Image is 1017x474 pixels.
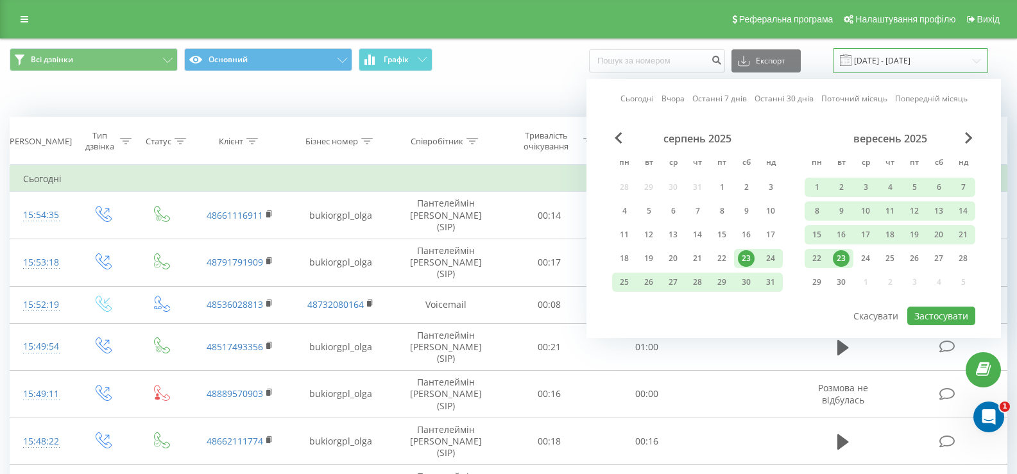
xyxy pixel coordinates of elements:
div: пт 1 серп 2025 р. [710,178,734,197]
div: 14 [955,203,971,219]
div: 6 [930,179,947,196]
div: ср 24 вер 2025 р. [853,249,878,268]
td: 00:16 [500,371,598,418]
div: 30 [833,274,850,291]
iframe: Intercom live chat [973,402,1004,432]
div: 9 [738,203,755,219]
div: 13 [930,203,947,219]
div: 10 [762,203,779,219]
span: Налаштування профілю [855,14,955,24]
div: 12 [906,203,923,219]
div: вт 2 вер 2025 р. [829,178,853,197]
div: 12 [640,226,657,243]
div: 21 [689,250,706,267]
div: 25 [616,274,633,291]
a: 48732080164 [307,298,364,310]
div: ср 6 серп 2025 р. [661,201,685,221]
div: сб 13 вер 2025 р. [927,201,951,221]
div: сб 16 серп 2025 р. [734,225,758,244]
abbr: вівторок [639,154,658,173]
abbr: понеділок [807,154,826,173]
td: bukiorgpl_olga [290,418,391,465]
div: пт 8 серп 2025 р. [710,201,734,221]
div: 25 [882,250,898,267]
div: чт 28 серп 2025 р. [685,273,710,292]
div: 18 [882,226,898,243]
div: 30 [738,274,755,291]
div: пн 1 вер 2025 р. [805,178,829,197]
div: сб 6 вер 2025 р. [927,178,951,197]
button: Всі дзвінки [10,48,178,71]
div: вт 30 вер 2025 р. [829,273,853,292]
div: чт 18 вер 2025 р. [878,225,902,244]
td: Сьогодні [10,166,1007,192]
td: bukiorgpl_olga [290,192,391,239]
a: Поточний місяць [821,92,887,105]
abbr: середа [856,154,875,173]
div: 26 [906,250,923,267]
abbr: п’ятниця [712,154,731,173]
div: нд 3 серп 2025 р. [758,178,783,197]
div: ср 20 серп 2025 р. [661,249,685,268]
a: 48889570903 [207,387,263,400]
div: пт 29 серп 2025 р. [710,273,734,292]
div: нд 17 серп 2025 р. [758,225,783,244]
div: 17 [857,226,874,243]
div: пн 8 вер 2025 р. [805,201,829,221]
div: 23 [833,250,850,267]
td: 00:17 [500,239,598,286]
span: Next Month [965,132,973,144]
div: сб 2 серп 2025 р. [734,178,758,197]
div: 3 [857,179,874,196]
div: 11 [882,203,898,219]
span: Розмова не відбулась [818,382,868,405]
div: вт 16 вер 2025 р. [829,225,853,244]
abbr: неділя [761,154,780,173]
div: сб 23 серп 2025 р. [734,249,758,268]
div: вт 23 вер 2025 р. [829,249,853,268]
div: 4 [882,179,898,196]
div: нд 28 вер 2025 р. [951,249,975,268]
span: Всі дзвінки [31,55,73,65]
div: сб 27 вер 2025 р. [927,249,951,268]
div: 31 [762,274,779,291]
div: вт 12 серп 2025 р. [637,225,661,244]
div: пт 26 вер 2025 р. [902,249,927,268]
div: 16 [738,226,755,243]
span: Previous Month [615,132,622,144]
div: нд 10 серп 2025 р. [758,201,783,221]
div: 6 [665,203,681,219]
div: Статус [146,136,171,147]
div: пт 22 серп 2025 р. [710,249,734,268]
abbr: субота [929,154,948,173]
div: чт 7 серп 2025 р. [685,201,710,221]
div: 15:49:54 [23,334,60,359]
a: Вчора [662,92,685,105]
div: 5 [906,179,923,196]
td: 00:18 [500,418,598,465]
div: [PERSON_NAME] [7,136,72,147]
abbr: субота [737,154,756,173]
div: 28 [689,274,706,291]
div: чт 25 вер 2025 р. [878,249,902,268]
td: 00:08 [500,286,598,323]
a: 48536028813 [207,298,263,310]
button: Застосувати [907,307,975,325]
abbr: середа [663,154,683,173]
td: bukiorgpl_olga [290,239,391,286]
div: пт 19 вер 2025 р. [902,225,927,244]
div: Співробітник [411,136,463,147]
div: 7 [955,179,971,196]
div: ср 27 серп 2025 р. [661,273,685,292]
input: Пошук за номером [589,49,725,72]
div: 14 [689,226,706,243]
div: 26 [640,274,657,291]
td: 00:21 [500,323,598,371]
td: 01:00 [598,323,696,371]
div: 1 [808,179,825,196]
div: нд 21 вер 2025 р. [951,225,975,244]
div: нд 14 вер 2025 р. [951,201,975,221]
a: 48791791909 [207,256,263,268]
div: 17 [762,226,779,243]
div: 18 [616,250,633,267]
